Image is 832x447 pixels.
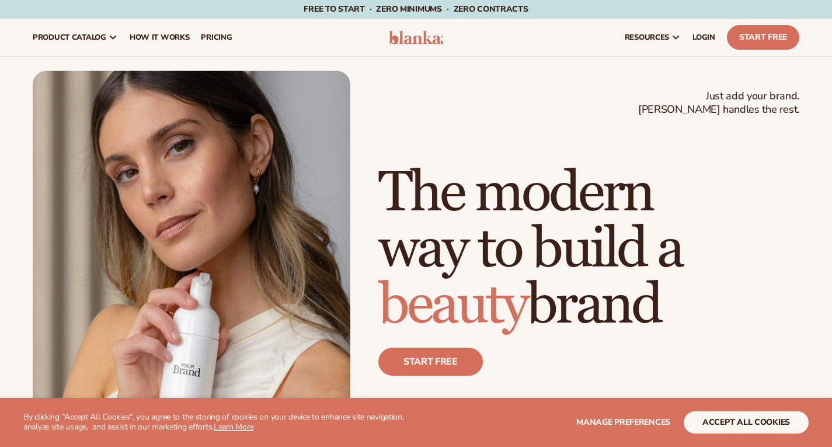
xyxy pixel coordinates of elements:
[576,411,670,434] button: Manage preferences
[389,30,444,44] img: logo
[576,417,670,428] span: Manage preferences
[727,25,799,50] a: Start Free
[214,421,253,432] a: Learn More
[201,33,232,42] span: pricing
[692,33,715,42] span: LOGIN
[619,19,687,56] a: resources
[23,413,431,432] p: By clicking "Accept All Cookies", you agree to the storing of cookies on your device to enhance s...
[378,271,527,339] span: beauty
[638,89,799,117] span: Just add your brand. [PERSON_NAME] handles the rest.
[378,165,799,334] h1: The modern way to build a brand
[687,19,721,56] a: LOGIN
[304,4,528,15] span: Free to start · ZERO minimums · ZERO contracts
[130,33,190,42] span: How It Works
[684,411,809,434] button: accept all cookies
[33,33,106,42] span: product catalog
[378,348,483,376] a: Start free
[27,19,124,56] a: product catalog
[124,19,196,56] a: How It Works
[625,33,669,42] span: resources
[195,19,238,56] a: pricing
